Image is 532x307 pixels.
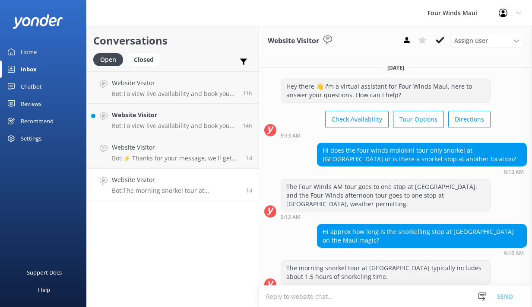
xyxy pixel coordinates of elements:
a: Website VisitorBot:To view live availability and book your tour, please visit [URL][DOMAIN_NAME].11h [87,71,259,104]
a: Website VisitorBot:⚡ Thanks for your message, we'll get back to you as soon as we can. Feel free ... [87,136,259,169]
div: Help [38,281,50,298]
span: 08:41pm 18-Aug-2025 (UTC -10:00) Pacific/Honolulu [243,90,252,97]
h4: Website Visitor [112,78,236,88]
div: Open [93,53,123,66]
div: Closed [127,53,160,66]
div: The Four Winds AM tour goes to one stop at [GEOGRAPHIC_DATA], and the Four Winds afternoon tour g... [281,179,490,211]
strong: 9:16 AM [504,251,524,256]
h4: Website Visitor [112,110,236,120]
strong: 9:13 AM [281,133,301,138]
span: 06:05pm 18-Aug-2025 (UTC -10:00) Pacific/Honolulu [243,122,252,129]
a: Open [93,54,127,64]
div: Recommend [21,112,54,130]
div: 09:13am 17-Aug-2025 (UTC -10:00) Pacific/Honolulu [281,214,491,220]
a: Closed [127,54,165,64]
div: Hi approx how long is the snorkelling stop at [GEOGRAPHIC_DATA] on the Maui magic? [317,224,526,247]
h3: Website Visitor [268,35,319,47]
p: Bot: The morning snorkel tour at [GEOGRAPHIC_DATA] typically includes about 1.5 hours of snorkeli... [112,187,240,195]
div: 09:13am 17-Aug-2025 (UTC -10:00) Pacific/Honolulu [317,169,527,175]
p: Bot: To view live availability and book your tour, please visit [URL][DOMAIN_NAME]. [112,122,236,130]
div: Chatbot [21,78,42,95]
div: Reviews [21,95,41,112]
div: The morning snorkel tour at [GEOGRAPHIC_DATA] typically includes about 1.5 hours of snorkeling time. [281,261,490,284]
div: 09:16am 17-Aug-2025 (UTC -10:00) Pacific/Honolulu [317,250,527,256]
a: Website VisitorBot:To view live availability and book your tour, please visit [URL][DOMAIN_NAME].14h [87,104,259,136]
p: Bot: ⚡ Thanks for your message, we'll get back to you as soon as we can. Feel free to also call a... [112,154,240,162]
button: Tour Options [393,111,444,128]
img: yonder-white-logo.png [13,14,63,29]
h2: Conversations [93,32,252,49]
div: Hi does the four winds molokini tour only snorkel at [GEOGRAPHIC_DATA] or is there a snorkel stop... [317,143,526,166]
button: Check Availability [325,111,389,128]
div: Assign User [450,34,523,48]
strong: 9:13 AM [281,214,301,220]
span: 09:16am 17-Aug-2025 (UTC -10:00) Pacific/Honolulu [246,187,252,194]
button: Directions [448,111,491,128]
h4: Website Visitor [112,175,240,185]
p: Bot: To view live availability and book your tour, please visit [URL][DOMAIN_NAME]. [112,90,236,98]
strong: 9:13 AM [504,169,524,175]
a: Website VisitorBot:The morning snorkel tour at [GEOGRAPHIC_DATA] typically includes about 1.5 hou... [87,169,259,201]
div: Hey there 👋 I'm a virtual assistant for Four Winds Maui, here to answer your questions. How can I... [281,79,490,102]
div: Settings [21,130,41,147]
span: Assign user [454,36,488,45]
div: Support Docs [27,264,62,281]
span: 09:48am 17-Aug-2025 (UTC -10:00) Pacific/Honolulu [246,154,252,162]
span: [DATE] [382,64,409,71]
h4: Website Visitor [112,143,240,152]
div: 09:13am 17-Aug-2025 (UTC -10:00) Pacific/Honolulu [281,132,491,138]
div: Inbox [21,61,37,78]
div: Home [21,43,37,61]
